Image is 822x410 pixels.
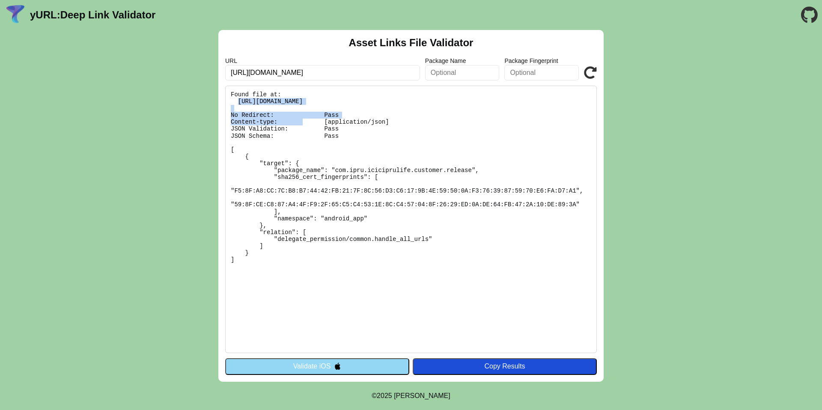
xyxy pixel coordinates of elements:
[425,65,500,80] input: Optional
[377,392,392,399] span: 2025
[30,9,155,21] a: yURL:Deep Link Validator
[334,362,341,370] img: appleIcon.svg
[4,4,27,26] img: yURL Logo
[372,382,450,410] footer: ©
[504,65,579,80] input: Optional
[225,57,420,64] label: URL
[225,358,409,374] button: Validate iOS
[425,57,500,64] label: Package Name
[417,362,593,370] div: Copy Results
[349,37,474,49] h2: Asset Links File Validator
[225,86,597,353] pre: Found file at: [URL][DOMAIN_NAME] No Redirect: Pass Content-type: [application/json] JSON Validat...
[225,65,420,80] input: Required
[394,392,450,399] a: Michael Ibragimchayev's Personal Site
[413,358,597,374] button: Copy Results
[504,57,579,64] label: Package Fingerprint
